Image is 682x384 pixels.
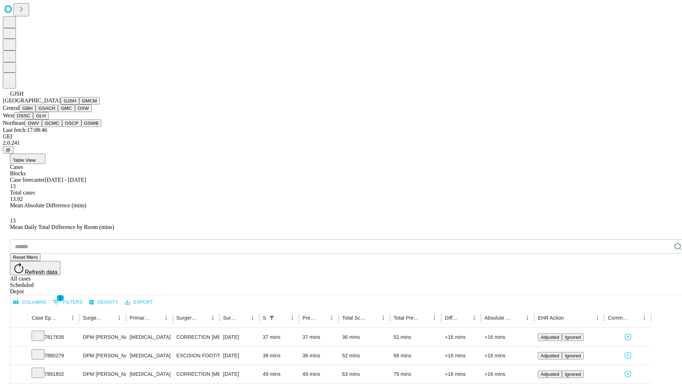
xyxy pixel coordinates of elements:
button: Sort [317,313,327,323]
button: Expand [14,350,25,362]
button: Menu [639,313,649,323]
button: Sort [58,313,68,323]
div: Surgeon Name [83,315,104,321]
div: +16 mins [485,328,531,346]
div: Total Predicted Duration [394,315,419,321]
button: Menu [161,313,171,323]
div: 38 mins [303,347,335,365]
button: Menu [378,313,388,323]
button: Sort [238,313,248,323]
button: Export [123,297,155,308]
button: Show filters [267,313,277,323]
button: Sort [459,313,469,323]
button: Sort [564,313,574,323]
div: 37 mins [303,328,335,346]
div: 7817635 [32,328,76,346]
div: 49 mins [303,365,335,383]
div: Surgery Name [177,315,197,321]
button: Ignored [562,370,584,378]
button: Sort [420,313,429,323]
div: [MEDICAL_DATA] [130,365,169,383]
div: 79 mins [394,365,438,383]
button: Sort [513,313,523,323]
button: Menu [248,313,258,323]
button: Expand [14,331,25,344]
button: Adjusted [538,334,562,341]
button: Sort [198,313,208,323]
span: Mean Absolute Difference (mins) [10,202,86,208]
span: Table View [13,158,36,163]
div: 38 mins [263,347,296,365]
button: Menu [429,313,439,323]
button: Refresh data [10,261,60,275]
div: +16 mins [445,328,477,346]
button: GMC [58,105,75,112]
button: Adjusted [538,352,562,359]
div: +16 mins [445,347,477,365]
div: 2.0.241 [3,140,679,146]
div: 68 mins [394,347,438,365]
span: Adjusted [541,353,559,358]
button: GCMC [42,119,62,127]
span: 13.92 [10,196,23,202]
button: OSCP [62,119,81,127]
div: Predicted In Room Duration [303,315,316,321]
span: Total cases [10,190,35,196]
div: DPM [PERSON_NAME] [PERSON_NAME] [83,365,123,383]
span: Mean Daily Total Difference by Room (mins) [10,224,114,230]
span: West [3,112,14,118]
span: GJSH [10,91,23,97]
span: 13 [10,183,16,189]
div: EHR Action [538,315,564,321]
div: EXCISION FOOT/TOE SUBQ TUMOR, 1.5 CM OR MORE [177,347,216,365]
div: [DATE] [223,347,256,365]
button: Ignored [562,352,584,359]
div: Case Epic Id [32,315,57,321]
div: CORRECTION [MEDICAL_DATA] [177,328,216,346]
span: Refresh data [25,269,58,275]
div: 7880279 [32,347,76,365]
div: 52 mins [342,347,386,365]
button: Expand [14,368,25,381]
span: [DATE] - [DATE] [45,177,86,183]
button: @ [3,146,13,154]
div: Comments [608,315,628,321]
button: Menu [68,313,78,323]
div: 37 mins [263,328,296,346]
button: Sort [104,313,114,323]
div: Primary Service [130,315,150,321]
span: Adjusted [541,372,559,377]
button: Sort [151,313,161,323]
div: 63 mins [342,365,386,383]
button: GSWB [81,119,102,127]
button: Menu [592,313,602,323]
button: GSACH [36,105,58,112]
button: Adjusted [538,370,562,378]
button: Ignored [562,334,584,341]
div: GEI [3,133,679,140]
button: OSSC [14,112,33,119]
div: Total Scheduled Duration [342,315,368,321]
button: Menu [469,313,479,323]
span: Central [3,105,20,111]
span: Adjusted [541,335,559,340]
span: [GEOGRAPHIC_DATA] [3,97,61,103]
div: DPM [PERSON_NAME] [PERSON_NAME] [83,328,123,346]
div: Scheduled In Room Duration [263,315,266,321]
div: 52 mins [394,328,438,346]
span: @ [6,147,11,153]
button: GMCM [79,97,100,105]
div: +16 mins [445,365,477,383]
button: Menu [208,313,218,323]
button: Density [87,297,120,308]
span: 1 [57,294,64,302]
button: GLH [33,112,48,119]
span: Ignored [565,335,581,340]
button: GWV [25,119,42,127]
div: CORRECTION [MEDICAL_DATA], DISTAL [MEDICAL_DATA] [MEDICAL_DATA] [177,365,216,383]
div: 49 mins [263,365,296,383]
button: Show filters [51,297,85,308]
button: Menu [287,313,297,323]
button: Menu [327,313,337,323]
span: Reset filters [13,255,38,260]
